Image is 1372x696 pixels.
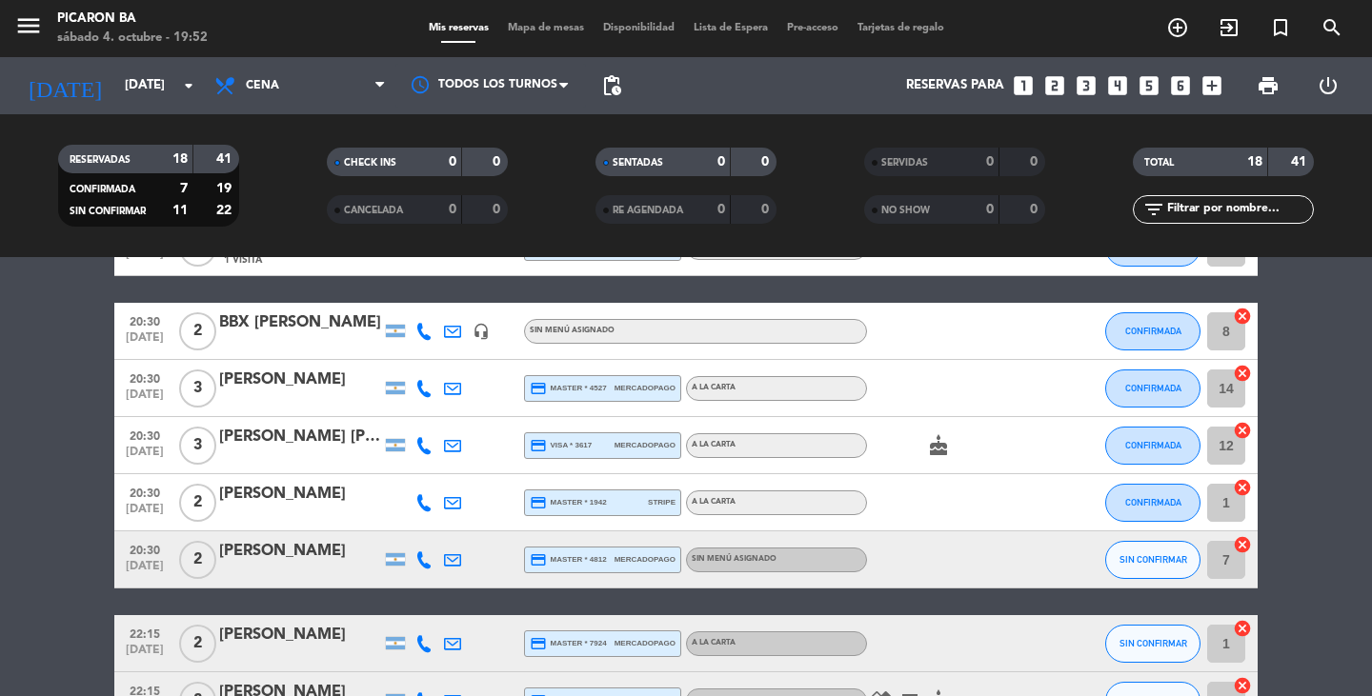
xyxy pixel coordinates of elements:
[1105,541,1200,579] button: SIN CONFIRMAR
[692,639,736,646] span: A LA CARTA
[613,158,663,168] span: SENTADAS
[121,331,169,353] span: [DATE]
[449,155,456,169] strong: 0
[1120,638,1187,648] span: SIN CONFIRMAR
[1247,155,1262,169] strong: 18
[615,439,676,451] span: mercadopago
[530,327,615,334] span: Sin menú asignado
[761,155,773,169] strong: 0
[530,635,607,652] span: master * 7924
[70,155,131,165] span: RESERVADAS
[1105,312,1200,350] button: CONFIRMADA
[1011,73,1036,98] i: looks_one
[224,252,262,268] span: 1 Visita
[1257,74,1280,97] span: print
[216,152,235,166] strong: 41
[615,382,676,394] span: mercadopago
[219,368,381,392] div: [PERSON_NAME]
[121,248,169,269] span: [DATE]
[1298,57,1358,114] div: LOG OUT
[121,538,169,560] span: 20:30
[57,10,208,29] div: Picaron BA
[692,384,736,391] span: A LA CARTA
[1321,16,1343,39] i: search
[692,441,736,448] span: A LA CARTA
[530,551,607,568] span: master * 4812
[1105,369,1200,408] button: CONFIRMADA
[493,203,504,216] strong: 0
[121,622,169,644] span: 22:15
[216,204,235,217] strong: 22
[1166,16,1189,39] i: add_circle_outline
[594,23,684,33] span: Disponibilidad
[530,494,607,511] span: master * 1942
[530,437,592,454] span: visa * 3617
[1105,73,1130,98] i: looks_4
[1233,364,1252,383] i: cancel
[216,182,235,195] strong: 19
[761,203,773,216] strong: 0
[177,74,200,97] i: arrow_drop_down
[1269,16,1292,39] i: turned_in_not
[927,434,950,457] i: cake
[1200,73,1224,98] i: add_box
[121,309,169,331] span: 20:30
[121,424,169,446] span: 20:30
[121,644,169,666] span: [DATE]
[172,152,188,166] strong: 18
[179,625,216,663] span: 2
[70,207,146,216] span: SIN CONFIRMAR
[530,380,547,397] i: credit_card
[1144,158,1174,168] span: TOTAL
[1168,73,1193,98] i: looks_6
[684,23,777,33] span: Lista de Espera
[986,155,994,169] strong: 0
[1317,74,1340,97] i: power_settings_new
[881,206,930,215] span: NO SHOW
[615,553,676,566] span: mercadopago
[717,203,725,216] strong: 0
[179,541,216,579] span: 2
[14,11,43,47] button: menu
[615,637,676,649] span: mercadopago
[14,11,43,40] i: menu
[1105,625,1200,663] button: SIN CONFIRMAR
[121,481,169,503] span: 20:30
[14,65,115,107] i: [DATE]
[1030,155,1041,169] strong: 0
[219,623,381,647] div: [PERSON_NAME]
[121,560,169,582] span: [DATE]
[57,29,208,48] div: sábado 4. octubre - 19:52
[473,323,490,340] i: headset_mic
[1137,73,1161,98] i: looks_5
[344,206,403,215] span: CANCELADA
[692,498,736,506] span: A LA CARTA
[344,158,396,168] span: CHECK INS
[1125,383,1181,393] span: CONFIRMADA
[219,425,381,449] div: [PERSON_NAME] [PERSON_NAME]
[717,155,725,169] strong: 0
[1030,203,1041,216] strong: 0
[777,23,848,33] span: Pre-acceso
[986,203,994,216] strong: 0
[1233,307,1252,326] i: cancel
[493,155,504,169] strong: 0
[179,484,216,522] span: 2
[179,427,216,465] span: 3
[1233,421,1252,440] i: cancel
[219,310,381,335] div: BBX [PERSON_NAME]
[530,437,547,454] i: credit_card
[613,206,683,215] span: RE AGENDADA
[121,446,169,467] span: [DATE]
[1105,484,1200,522] button: CONFIRMADA
[246,79,279,92] span: Cena
[692,555,777,563] span: Sin menú asignado
[219,482,381,507] div: [PERSON_NAME]
[219,539,381,564] div: [PERSON_NAME]
[179,312,216,350] span: 2
[180,182,188,195] strong: 7
[881,158,928,168] span: SERVIDAS
[121,388,169,410] span: [DATE]
[172,204,188,217] strong: 11
[848,23,954,33] span: Tarjetas de regalo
